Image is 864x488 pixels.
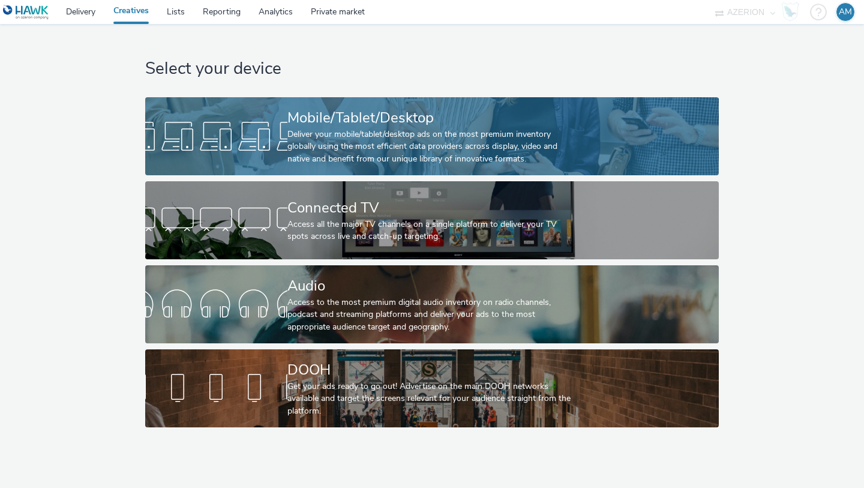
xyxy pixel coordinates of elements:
[3,5,49,20] img: undefined Logo
[145,181,718,259] a: Connected TVAccess all the major TV channels on a single platform to deliver your TV spots across...
[145,97,718,175] a: Mobile/Tablet/DesktopDeliver your mobile/tablet/desktop ads on the most premium inventory globall...
[287,107,572,128] div: Mobile/Tablet/Desktop
[287,381,572,417] div: Get your ads ready to go out! Advertise on the main DOOH networks available and target the screen...
[287,128,572,165] div: Deliver your mobile/tablet/desktop ads on the most premium inventory globally using the most effi...
[781,2,804,22] a: Hawk Academy
[145,58,718,80] h1: Select your device
[781,2,799,22] img: Hawk Academy
[287,360,572,381] div: DOOH
[287,297,572,333] div: Access to the most premium digital audio inventory on radio channels, podcast and streaming platf...
[287,218,572,243] div: Access all the major TV channels on a single platform to deliver your TV spots across live and ca...
[287,276,572,297] div: Audio
[839,3,852,21] div: AM
[145,265,718,343] a: AudioAccess to the most premium digital audio inventory on radio channels, podcast and streaming ...
[287,197,572,218] div: Connected TV
[145,349,718,427] a: DOOHGet your ads ready to go out! Advertise on the main DOOH networks available and target the sc...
